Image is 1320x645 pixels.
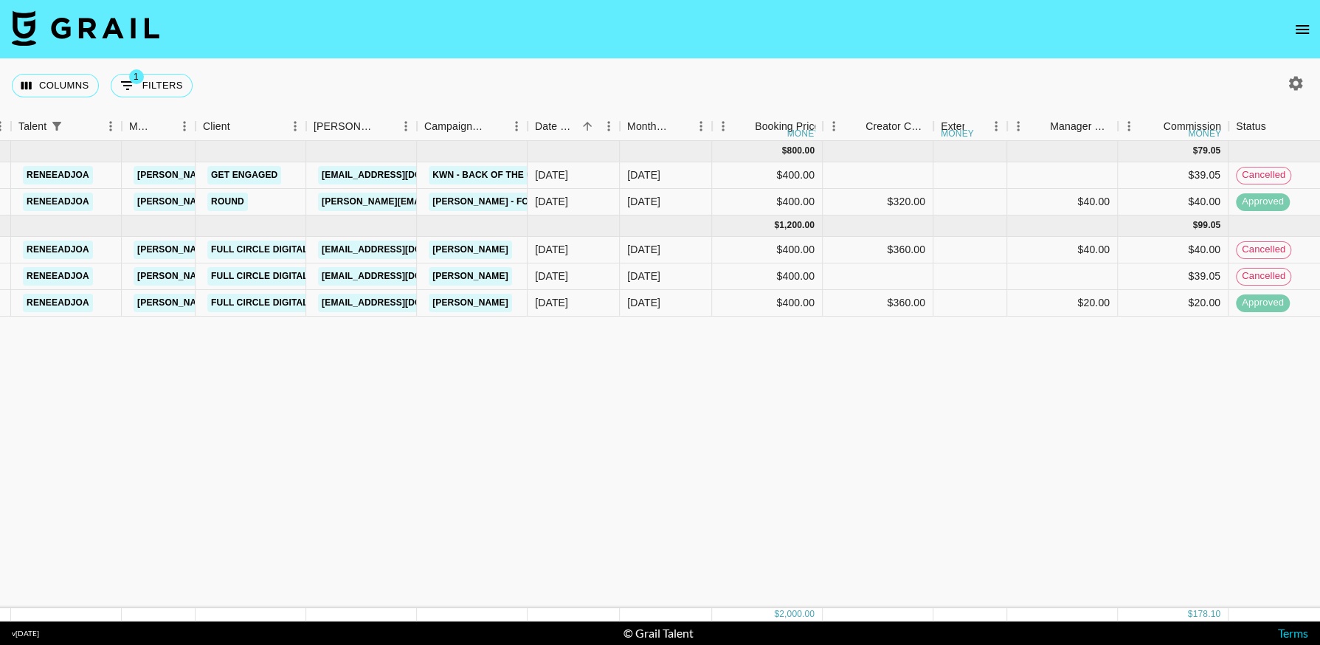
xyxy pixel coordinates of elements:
[774,608,779,621] div: $
[734,116,755,137] button: Sort
[1007,115,1029,137] button: Menu
[12,10,159,46] img: Grail Talent
[429,267,512,286] a: [PERSON_NAME]
[779,608,815,621] div: 2,000.00
[1237,168,1290,182] span: cancelled
[598,115,620,137] button: Menu
[787,129,820,138] div: money
[712,189,823,215] div: $400.00
[712,162,823,189] div: $400.00
[23,267,93,286] a: reneeadjoa
[1163,112,1221,141] div: Commission
[1142,116,1163,137] button: Sort
[535,269,568,283] div: 20/08/2025
[1188,608,1193,621] div: $
[1118,162,1229,189] div: $39.05
[314,112,374,141] div: [PERSON_NAME]
[395,115,417,137] button: Menu
[46,116,67,137] button: Show filters
[1118,189,1229,215] div: $40.00
[1288,15,1317,44] button: open drawer
[485,116,505,137] button: Sort
[318,166,483,184] a: [EMAIL_ADDRESS][DOMAIN_NAME]
[429,166,555,184] a: kwn - back of the club
[1198,219,1220,232] div: 99.05
[712,237,823,263] div: $400.00
[887,242,925,257] div: $360.00
[207,241,312,259] a: Full Circle Digital
[134,267,374,286] a: [PERSON_NAME][EMAIL_ADDRESS][DOMAIN_NAME]
[985,115,1007,137] button: Menu
[528,112,620,141] div: Date Created
[23,193,93,211] a: reneeadjoa
[1236,112,1266,141] div: Status
[779,219,815,232] div: 1,200.00
[429,294,512,312] a: [PERSON_NAME]
[941,129,974,138] div: money
[318,193,559,211] a: [PERSON_NAME][EMAIL_ADDRESS][DOMAIN_NAME]
[1266,116,1287,137] button: Sort
[284,115,306,137] button: Menu
[1118,290,1229,317] div: $20.00
[823,112,933,141] div: Creator Commmission Override
[505,115,528,137] button: Menu
[627,269,660,283] div: Aug '25
[964,116,985,137] button: Sort
[669,116,690,137] button: Sort
[1118,237,1229,263] div: $40.00
[23,166,93,184] a: reneeadjoa
[417,112,528,141] div: Campaign (Type)
[207,166,281,184] a: Get Engaged
[429,241,512,259] a: [PERSON_NAME]
[46,116,67,137] div: 1 active filter
[203,112,230,141] div: Client
[12,629,39,638] div: v [DATE]
[173,115,196,137] button: Menu
[207,193,248,211] a: Round
[712,290,823,317] div: $400.00
[1192,219,1198,232] div: $
[627,295,660,310] div: Aug '25
[1188,129,1221,138] div: money
[1198,145,1220,157] div: 79.05
[1077,295,1110,310] div: $20.00
[787,145,815,157] div: 800.00
[1192,145,1198,157] div: $
[627,168,660,182] div: Jul '25
[1050,112,1110,141] div: Manager Commmission Override
[318,294,483,312] a: [EMAIL_ADDRESS][DOMAIN_NAME]
[306,112,417,141] div: Booker
[712,263,823,290] div: $400.00
[23,294,93,312] a: reneeadjoa
[535,242,568,257] div: 13/08/2025
[535,194,568,209] div: 03/07/2025
[1007,112,1118,141] div: Manager Commmission Override
[774,219,779,232] div: $
[318,241,483,259] a: [EMAIL_ADDRESS][DOMAIN_NAME]
[1077,194,1110,209] div: $40.00
[23,241,93,259] a: reneeadjoa
[887,295,925,310] div: $360.00
[129,69,144,84] span: 1
[865,112,926,141] div: Creator Commmission Override
[196,112,306,141] div: Client
[67,116,88,137] button: Sort
[1077,242,1110,257] div: $40.00
[424,112,485,141] div: Campaign (Type)
[111,74,193,97] button: Show filters
[845,116,865,137] button: Sort
[1237,269,1290,283] span: cancelled
[207,294,312,312] a: Full Circle Digital
[627,242,660,257] div: Aug '25
[1278,626,1308,640] a: Terms
[18,112,46,141] div: Talent
[374,116,395,137] button: Sort
[230,116,251,137] button: Sort
[134,193,374,211] a: [PERSON_NAME][EMAIL_ADDRESS][DOMAIN_NAME]
[535,112,577,141] div: Date Created
[1237,243,1290,257] span: cancelled
[318,267,483,286] a: [EMAIL_ADDRESS][DOMAIN_NAME]
[690,115,712,137] button: Menu
[1118,263,1229,290] div: $39.05
[1118,115,1140,137] button: Menu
